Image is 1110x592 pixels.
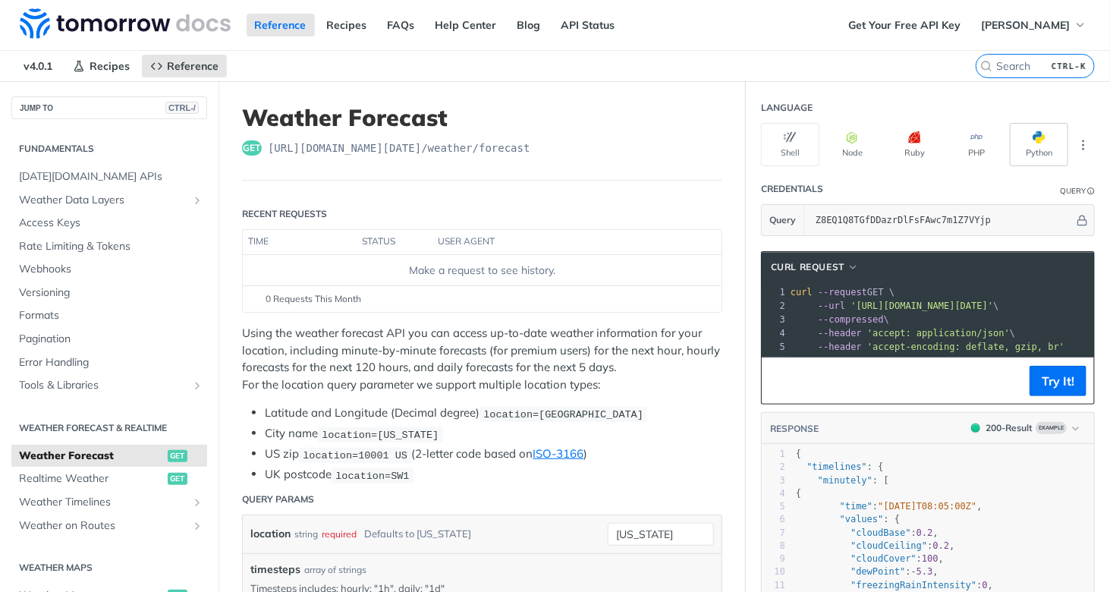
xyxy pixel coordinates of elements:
label: location [250,523,291,545]
a: Access Keys [11,212,207,235]
a: Rate Limiting & Tokens [11,235,207,258]
span: get [242,140,262,156]
button: Show subpages for Weather Timelines [191,496,203,509]
span: : , [796,527,939,538]
span: get [168,450,187,462]
a: Weather on RoutesShow subpages for Weather on Routes [11,515,207,537]
span: Example [1036,422,1067,434]
div: 10 [762,565,785,578]
span: Weather Forecast [19,449,164,464]
span: "cloudBase" [851,527,910,538]
li: US zip (2-letter code based on ) [265,446,722,463]
a: Versioning [11,282,207,304]
span: 0 Requests This Month [266,292,361,306]
div: Recent Requests [242,207,327,221]
span: : [ [796,475,889,486]
div: 5 [762,340,788,354]
button: Ruby [885,123,944,166]
span: Query [769,213,796,227]
p: Using the weather forecast API you can access up-to-date weather information for your location, i... [242,325,722,393]
span: https://api.tomorrow.io/v4/weather/forecast [268,140,530,156]
span: Rate Limiting & Tokens [19,239,203,254]
a: Weather Forecastget [11,445,207,468]
a: Realtime Weatherget [11,468,207,490]
div: 11 [762,579,785,592]
button: [PERSON_NAME] [973,14,1095,36]
span: \ [791,301,999,311]
span: 0.2 [933,540,950,551]
span: "minutely" [818,475,873,486]
a: Pagination [11,328,207,351]
a: Help Center [427,14,505,36]
button: Show subpages for Weather on Routes [191,520,203,532]
div: required [322,523,357,545]
input: apikey [808,205,1074,235]
span: 100 [922,553,939,564]
button: Node [823,123,882,166]
button: Copy to clipboard [769,370,791,392]
div: 1 [762,285,788,299]
a: Blog [509,14,549,36]
a: Webhooks [11,258,207,281]
svg: Search [980,60,992,72]
span: --request [818,287,867,298]
span: location=[GEOGRAPHIC_DATA] [483,408,643,420]
div: 200 - Result [986,421,1033,435]
button: More Languages [1072,134,1095,156]
span: Access Keys [19,216,203,231]
span: '[URL][DOMAIN_NAME][DATE]' [851,301,993,311]
span: "freezingRainIntensity" [851,580,976,590]
a: API Status [553,14,624,36]
span: Weather Timelines [19,495,187,510]
span: --header [818,342,862,352]
a: Weather TimelinesShow subpages for Weather Timelines [11,491,207,514]
span: { [796,488,801,499]
span: get [168,473,187,485]
span: : , [796,566,939,577]
span: Realtime Weather [19,471,164,487]
div: 4 [762,326,788,340]
span: CTRL-/ [165,102,199,114]
div: 2 [762,461,785,474]
div: 2 [762,299,788,313]
span: 5.3 [917,566,933,577]
div: Credentials [761,182,823,196]
li: City name [265,425,722,442]
span: curl [791,287,813,298]
button: Hide [1074,213,1090,228]
a: Reference [142,55,227,77]
span: 200 [971,424,980,433]
span: GET \ [791,287,895,298]
div: string [294,523,318,545]
a: Formats [11,304,207,327]
div: Make a request to see history. [249,263,715,279]
img: Tomorrow.io Weather API Docs [20,8,231,39]
th: time [243,230,357,254]
div: Language [761,101,813,115]
span: 0 [983,580,988,590]
span: \ [791,328,1015,339]
a: Recipes [319,14,376,36]
span: Formats [19,308,203,323]
a: Recipes [64,55,138,77]
a: FAQs [379,14,423,36]
div: 3 [762,474,785,487]
span: "values" [840,514,884,524]
span: Tools & Libraries [19,378,187,393]
a: Error Handling [11,351,207,374]
h2: Weather Forecast & realtime [11,421,207,435]
div: Query [1060,185,1086,197]
span: 'accept-encoding: deflate, gzip, br' [867,342,1064,352]
a: Get Your Free API Key [840,14,969,36]
span: Webhooks [19,262,203,277]
span: location=10001 US [303,449,407,461]
span: Reference [167,59,219,73]
button: PHP [948,123,1006,166]
h2: Weather Maps [11,561,207,575]
div: Defaults to [US_STATE] [364,523,471,545]
span: Error Handling [19,355,203,370]
span: : , [796,580,993,590]
span: { [796,449,801,459]
span: 0.2 [917,527,933,538]
span: : , [796,553,944,564]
